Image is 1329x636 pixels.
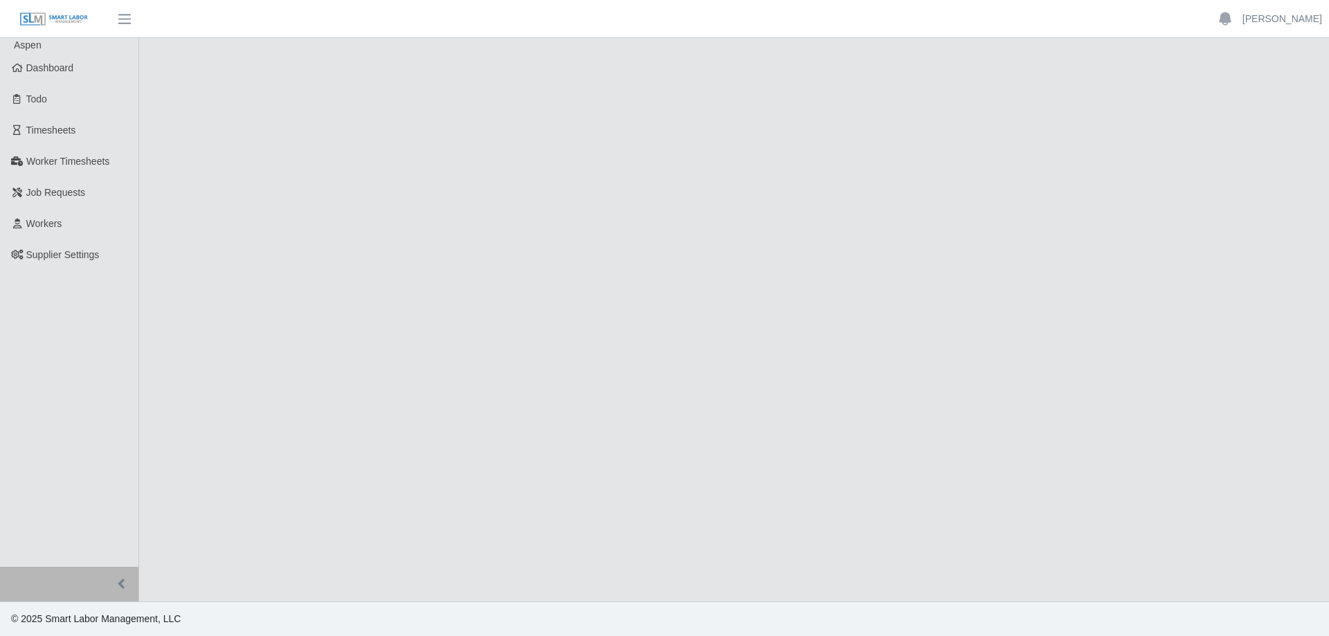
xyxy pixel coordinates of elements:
span: Worker Timesheets [26,156,109,167]
span: Workers [26,218,62,229]
span: © 2025 Smart Labor Management, LLC [11,613,181,624]
span: Job Requests [26,187,86,198]
span: Timesheets [26,125,76,136]
img: SLM Logo [19,12,89,27]
a: [PERSON_NAME] [1242,12,1322,26]
span: Aspen [14,39,42,51]
span: Todo [26,93,47,105]
span: Supplier Settings [26,249,100,260]
span: Dashboard [26,62,74,73]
